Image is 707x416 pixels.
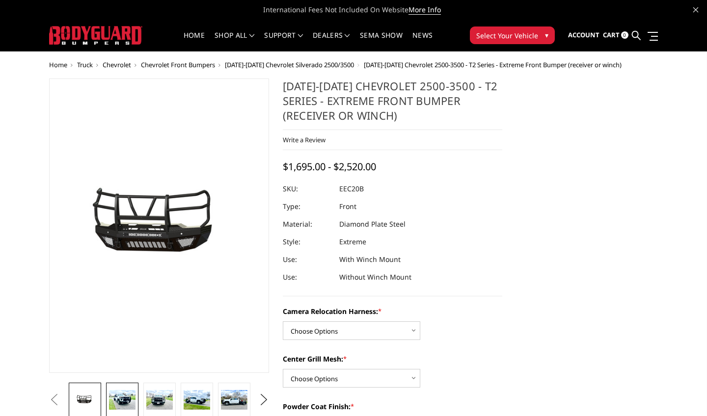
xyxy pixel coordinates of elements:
[313,32,350,51] a: Dealers
[339,180,364,198] dd: EEC20B
[568,22,599,49] a: Account
[77,60,93,69] a: Truck
[408,5,441,15] a: More Info
[49,26,142,44] img: BODYGUARD BUMPERS
[103,60,131,69] a: Chevrolet
[283,135,326,144] a: Write a Review
[283,160,376,173] span: $1,695.00 - $2,520.00
[49,78,269,373] a: 2020-2023 Chevrolet 2500-3500 - T2 Series - Extreme Front Bumper (receiver or winch)
[47,392,61,407] button: Previous
[339,215,406,233] dd: Diamond Plate Steel
[603,22,628,49] a: Cart 0
[621,31,628,39] span: 0
[49,60,67,69] a: Home
[568,30,599,39] span: Account
[109,390,136,410] img: 2020-2023 Chevrolet 2500-3500 - T2 Series - Extreme Front Bumper (receiver or winch)
[184,32,205,51] a: Home
[283,354,503,364] label: Center Grill Mesh:
[283,251,332,268] dt: Use:
[141,60,215,69] a: Chevrolet Front Bumpers
[412,32,433,51] a: News
[339,268,411,286] dd: Without Winch Mount
[476,30,538,41] span: Select Your Vehicle
[146,390,173,410] img: 2020-2023 Chevrolet 2500-3500 - T2 Series - Extreme Front Bumper (receiver or winch)
[283,215,332,233] dt: Material:
[283,78,503,130] h1: [DATE]-[DATE] Chevrolet 2500-3500 - T2 Series - Extreme Front Bumper (receiver or winch)
[283,180,332,198] dt: SKU:
[545,30,548,40] span: ▾
[364,60,622,69] span: [DATE]-[DATE] Chevrolet 2500-3500 - T2 Series - Extreme Front Bumper (receiver or winch)
[283,306,503,316] label: Camera Relocation Harness:
[215,32,254,51] a: shop all
[221,390,247,410] img: 2020-2023 Chevrolet 2500-3500 - T2 Series - Extreme Front Bumper (receiver or winch)
[470,26,555,44] button: Select Your Vehicle
[283,198,332,215] dt: Type:
[603,30,620,39] span: Cart
[339,198,356,215] dd: Front
[225,60,354,69] a: [DATE]-[DATE] Chevrolet Silverado 2500/3500
[339,233,366,251] dd: Extreme
[256,392,271,407] button: Next
[184,390,210,410] img: 2020-2023 Chevrolet 2500-3500 - T2 Series - Extreme Front Bumper (receiver or winch)
[264,32,303,51] a: Support
[360,32,403,51] a: SEMA Show
[283,268,332,286] dt: Use:
[339,251,401,268] dd: With Winch Mount
[283,233,332,251] dt: Style:
[283,401,503,412] label: Powder Coat Finish:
